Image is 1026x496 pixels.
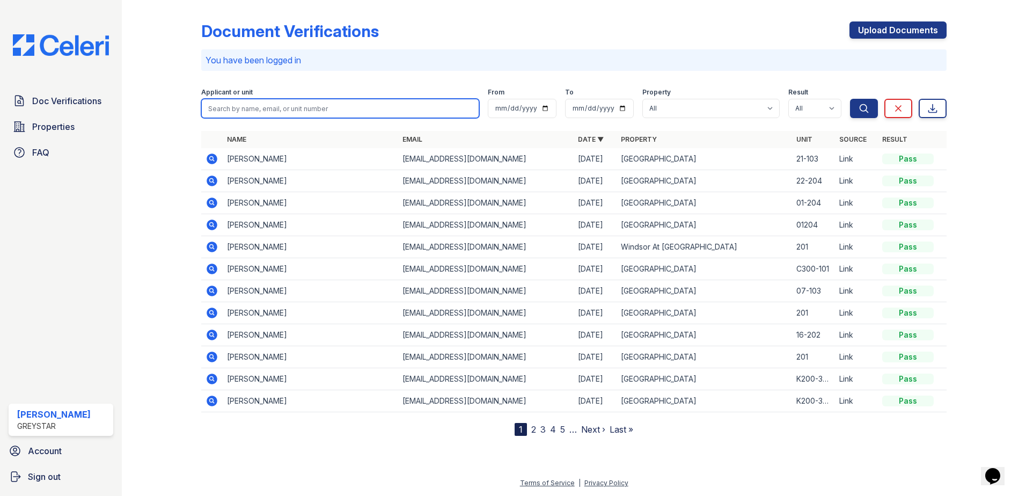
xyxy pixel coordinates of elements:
[201,21,379,41] div: Document Verifications
[617,236,792,258] td: Windsor At [GEOGRAPHIC_DATA]
[835,258,878,280] td: Link
[398,214,574,236] td: [EMAIL_ADDRESS][DOMAIN_NAME]
[835,214,878,236] td: Link
[206,54,942,67] p: You have been logged in
[398,258,574,280] td: [EMAIL_ADDRESS][DOMAIN_NAME]
[223,148,398,170] td: [PERSON_NAME]
[398,324,574,346] td: [EMAIL_ADDRESS][DOMAIN_NAME]
[574,258,617,280] td: [DATE]
[574,214,617,236] td: [DATE]
[882,352,934,362] div: Pass
[515,423,527,436] div: 1
[531,424,536,435] a: 2
[617,148,792,170] td: [GEOGRAPHIC_DATA]
[4,34,118,56] img: CE_Logo_Blue-a8612792a0a2168367f1c8372b55b34899dd931a85d93a1a3d3e32e68fde9ad4.png
[520,479,575,487] a: Terms of Service
[617,324,792,346] td: [GEOGRAPHIC_DATA]
[792,236,835,258] td: 201
[835,148,878,170] td: Link
[398,368,574,390] td: [EMAIL_ADDRESS][DOMAIN_NAME]
[223,214,398,236] td: [PERSON_NAME]
[796,135,812,143] a: Unit
[398,280,574,302] td: [EMAIL_ADDRESS][DOMAIN_NAME]
[574,346,617,368] td: [DATE]
[574,236,617,258] td: [DATE]
[882,286,934,296] div: Pass
[835,368,878,390] td: Link
[792,170,835,192] td: 22-204
[788,88,808,97] label: Result
[569,423,577,436] span: …
[9,142,113,163] a: FAQ
[882,154,934,164] div: Pass
[223,192,398,214] td: [PERSON_NAME]
[223,324,398,346] td: [PERSON_NAME]
[32,120,75,133] span: Properties
[882,242,934,252] div: Pass
[17,408,91,421] div: [PERSON_NAME]
[201,88,253,97] label: Applicant or unit
[578,479,581,487] div: |
[882,176,934,186] div: Pass
[617,390,792,412] td: [GEOGRAPHIC_DATA]
[835,302,878,324] td: Link
[835,192,878,214] td: Link
[617,302,792,324] td: [GEOGRAPHIC_DATA]
[227,135,246,143] a: Name
[565,88,574,97] label: To
[574,280,617,302] td: [DATE]
[792,346,835,368] td: 201
[835,170,878,192] td: Link
[621,135,657,143] a: Property
[488,88,504,97] label: From
[223,368,398,390] td: [PERSON_NAME]
[792,258,835,280] td: C300-101
[540,424,546,435] a: 3
[4,466,118,487] a: Sign out
[574,148,617,170] td: [DATE]
[849,21,947,39] a: Upload Documents
[223,302,398,324] td: [PERSON_NAME]
[792,368,835,390] td: K200-302
[617,192,792,214] td: [GEOGRAPHIC_DATA]
[839,135,867,143] a: Source
[398,302,574,324] td: [EMAIL_ADDRESS][DOMAIN_NAME]
[792,390,835,412] td: K200-302
[201,99,479,118] input: Search by name, email, or unit number
[981,453,1015,485] iframe: chat widget
[617,368,792,390] td: [GEOGRAPHIC_DATA]
[223,280,398,302] td: [PERSON_NAME]
[32,146,49,159] span: FAQ
[17,421,91,432] div: Greystar
[223,390,398,412] td: [PERSON_NAME]
[398,170,574,192] td: [EMAIL_ADDRESS][DOMAIN_NAME]
[882,330,934,340] div: Pass
[584,479,628,487] a: Privacy Policy
[398,346,574,368] td: [EMAIL_ADDRESS][DOMAIN_NAME]
[4,440,118,462] a: Account
[398,192,574,214] td: [EMAIL_ADDRESS][DOMAIN_NAME]
[882,264,934,274] div: Pass
[882,374,934,384] div: Pass
[882,396,934,406] div: Pass
[642,88,671,97] label: Property
[792,214,835,236] td: 01204
[28,444,62,457] span: Account
[581,424,605,435] a: Next ›
[574,192,617,214] td: [DATE]
[835,324,878,346] td: Link
[617,214,792,236] td: [GEOGRAPHIC_DATA]
[28,470,61,483] span: Sign out
[9,90,113,112] a: Doc Verifications
[792,148,835,170] td: 21-103
[578,135,604,143] a: Date ▼
[574,390,617,412] td: [DATE]
[792,280,835,302] td: 07-103
[223,236,398,258] td: [PERSON_NAME]
[882,135,907,143] a: Result
[882,308,934,318] div: Pass
[560,424,565,435] a: 5
[882,198,934,208] div: Pass
[32,94,101,107] span: Doc Verifications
